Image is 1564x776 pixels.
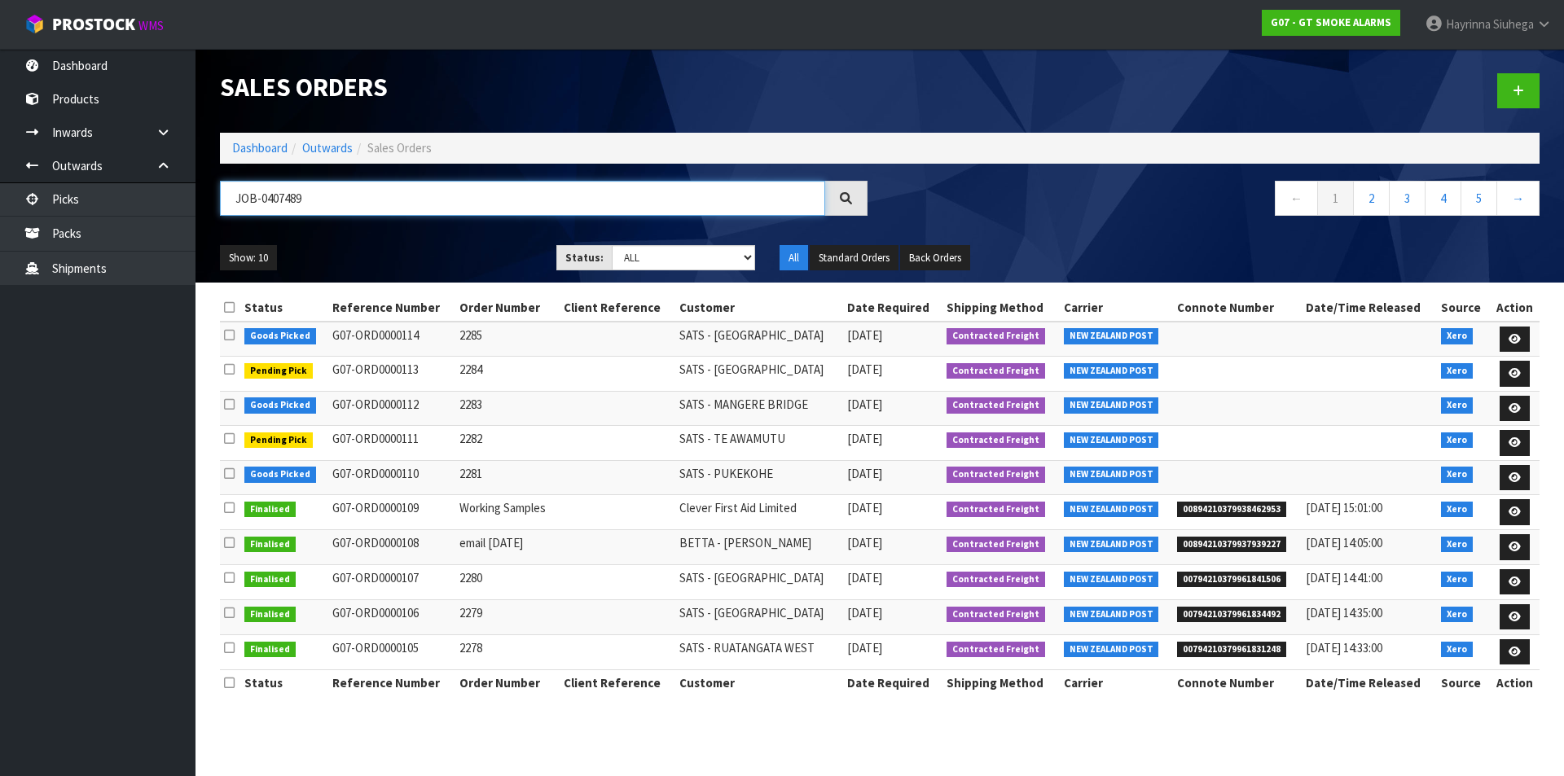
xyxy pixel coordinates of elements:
td: G07-ORD0000109 [328,495,455,530]
span: Goods Picked [244,467,316,483]
span: Pending Pick [244,432,313,449]
td: G07-ORD0000106 [328,599,455,634]
a: 3 [1389,181,1426,216]
td: 2284 [455,357,560,392]
span: NEW ZEALAND POST [1064,502,1159,518]
td: G07-ORD0000114 [328,322,455,357]
span: Xero [1441,467,1473,483]
td: G07-ORD0000112 [328,391,455,426]
th: Status [240,295,327,321]
td: G07-ORD0000110 [328,460,455,495]
span: Contracted Freight [947,537,1045,553]
td: G07-ORD0000107 [328,564,455,599]
span: Sales Orders [367,140,432,156]
span: NEW ZEALAND POST [1064,328,1159,344]
th: Shipping Method [942,295,1060,321]
th: Order Number [455,669,560,695]
th: Carrier [1060,669,1173,695]
span: NEW ZEALAND POST [1064,467,1159,483]
span: [DATE] [847,327,882,343]
span: 00794210379961831248 [1177,642,1286,658]
span: [DATE] [847,362,882,377]
span: Siuhega [1493,16,1534,32]
strong: G07 - GT SMOKE ALARMS [1271,15,1391,29]
span: Xero [1441,363,1473,379]
td: 2283 [455,391,560,426]
span: 00894210379938462953 [1177,502,1286,518]
td: G07-ORD0000113 [328,357,455,392]
span: NEW ZEALAND POST [1064,607,1159,623]
td: G07-ORD0000105 [328,634,455,669]
th: Date/Time Released [1302,669,1437,695]
td: 2282 [455,426,560,461]
span: NEW ZEALAND POST [1064,363,1159,379]
td: G07-ORD0000108 [328,530,455,565]
td: SATS - TE AWAMUTU [675,426,843,461]
th: Date Required [843,295,942,321]
button: Standard Orders [810,245,898,271]
span: Goods Picked [244,397,316,414]
span: Xero [1441,607,1473,623]
span: NEW ZEALAND POST [1064,432,1159,449]
span: ProStock [52,14,135,35]
span: [DATE] [847,640,882,655]
td: BETTA - [PERSON_NAME] [675,530,843,565]
th: Customer [675,669,843,695]
button: Back Orders [900,245,970,271]
span: 00894210379937939227 [1177,537,1286,553]
span: Contracted Freight [947,432,1045,449]
span: [DATE] [847,397,882,412]
th: Reference Number [328,295,455,321]
span: 00794210379961841506 [1177,572,1286,588]
nav: Page navigation [892,181,1540,221]
span: [DATE] [847,466,882,481]
span: [DATE] 14:41:00 [1306,570,1382,585]
span: Contracted Freight [947,363,1045,379]
span: Contracted Freight [947,502,1045,518]
span: Contracted Freight [947,607,1045,623]
th: Status [240,669,327,695]
td: SATS - [GEOGRAPHIC_DATA] [675,322,843,357]
button: Show: 10 [220,245,277,271]
td: Working Samples [455,495,560,530]
h1: Sales Orders [220,73,868,102]
td: Clever First Aid Limited [675,495,843,530]
a: 1 [1317,181,1354,216]
span: Contracted Freight [947,467,1045,483]
span: [DATE] 15:01:00 [1306,500,1382,515]
span: Xero [1441,328,1473,344]
span: [DATE] [847,570,882,585]
span: NEW ZEALAND POST [1064,537,1159,553]
a: 2 [1353,181,1390,216]
a: G07 - GT SMOKE ALARMS [1262,10,1400,36]
span: 00794210379961834492 [1177,607,1286,623]
td: SATS - [GEOGRAPHIC_DATA] [675,564,843,599]
a: ← [1275,181,1318,216]
a: 5 [1461,181,1497,216]
span: NEW ZEALAND POST [1064,642,1159,658]
th: Customer [675,295,843,321]
span: Xero [1441,572,1473,588]
span: Goods Picked [244,328,316,344]
span: Xero [1441,397,1473,414]
th: Action [1490,669,1540,695]
a: Dashboard [232,140,288,156]
td: SATS - [GEOGRAPHIC_DATA] [675,357,843,392]
span: Finalised [244,607,296,623]
th: Order Number [455,295,560,321]
span: [DATE] 14:33:00 [1306,640,1382,655]
span: Contracted Freight [947,572,1045,588]
th: Client Reference [560,669,675,695]
th: Carrier [1060,295,1173,321]
button: All [780,245,808,271]
span: Xero [1441,432,1473,449]
th: Source [1437,295,1490,321]
span: Finalised [244,537,296,553]
span: Hayrinna [1446,16,1491,32]
span: [DATE] [847,605,882,620]
th: Date/Time Released [1302,295,1437,321]
th: Date Required [843,669,942,695]
span: [DATE] 14:05:00 [1306,535,1382,550]
span: Xero [1441,502,1473,518]
td: G07-ORD0000111 [328,426,455,461]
